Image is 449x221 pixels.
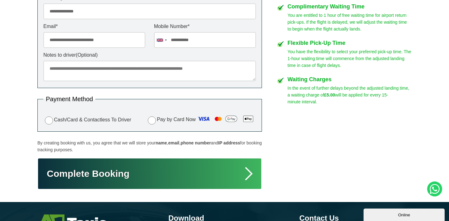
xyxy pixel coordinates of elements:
[324,92,335,97] strong: £5.00
[287,4,412,9] h4: Complimentary Waiting Time
[154,32,169,48] div: United Kingdom: +44
[364,207,446,221] iframe: chat widget
[168,140,179,145] strong: email
[287,40,412,46] h4: Flexible Pick-Up Time
[43,96,95,102] legend: Payment Method
[43,115,131,125] label: Cash/Card & Contactless To Driver
[287,85,412,105] p: In the event of further delays beyond the adjusted landing time, a waiting charge of will be appl...
[76,52,98,58] span: (Optional)
[146,114,256,126] label: Pay by Card Now
[148,116,156,125] input: Pay by Card Now
[45,116,53,125] input: Cash/Card & Contactless To Driver
[37,158,262,190] button: Complete Booking
[156,140,167,145] strong: name
[37,139,262,153] p: By creating booking with us, you agree that we will store your , , and for booking tracking purpo...
[154,24,256,29] label: Mobile Number
[287,77,412,82] h4: Waiting Charges
[287,12,412,32] p: You are entitled to 1 hour of free waiting time for airport return pick-ups. If the flight is del...
[43,24,145,29] label: Email
[218,140,240,145] strong: IP address
[43,53,256,58] label: Notes to driver
[181,140,211,145] strong: phone number
[287,48,412,69] p: You have the flexibility to select your preferred pick-up time. The 1-hour waiting time will comm...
